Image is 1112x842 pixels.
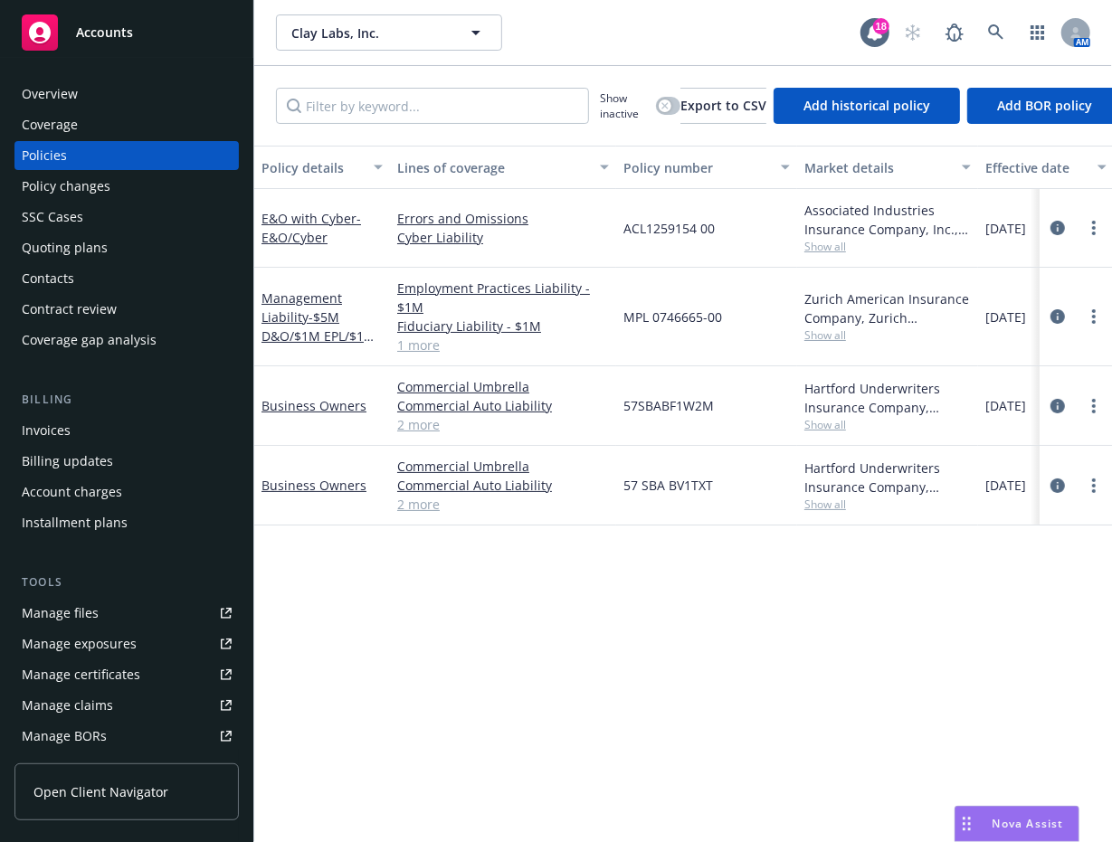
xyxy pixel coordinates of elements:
span: - $5M D&O/$1M EPL/$1M FID [261,308,375,364]
div: Associated Industries Insurance Company, Inc., AmTrust Financial Services, RT Specialty Insurance... [804,201,971,239]
div: Tools [14,573,239,591]
a: Management Liability [261,289,375,364]
span: Show all [804,327,971,343]
span: Show all [804,497,971,512]
a: 2 more [397,495,609,514]
a: Commercial Auto Liability [397,396,609,415]
div: Invoices [22,416,71,445]
button: Add historical policy [774,88,960,124]
button: Market details [797,146,978,189]
a: Contacts [14,264,239,293]
span: Export to CSV [680,97,766,114]
a: Business Owners [261,397,366,414]
span: Add BOR policy [997,97,1092,114]
div: Hartford Underwriters Insurance Company, Hartford Insurance Group [804,379,971,417]
span: Show all [804,239,971,254]
span: Show inactive [600,90,649,121]
div: SSC Cases [22,203,83,232]
a: circleInformation [1047,217,1069,239]
div: Quoting plans [22,233,108,262]
div: Overview [22,80,78,109]
span: [DATE] [985,396,1026,415]
a: more [1083,475,1105,497]
span: 57 SBA BV1TXT [623,476,713,495]
div: Coverage [22,110,78,139]
span: Add historical policy [803,97,930,114]
a: Billing updates [14,447,239,476]
div: Market details [804,158,951,177]
div: Policy changes [22,172,110,201]
div: Billing updates [22,447,113,476]
div: Coverage gap analysis [22,326,157,355]
a: Accounts [14,7,239,58]
span: 57SBABF1W2M [623,396,714,415]
a: Errors and Omissions [397,209,609,228]
a: more [1083,395,1105,417]
a: circleInformation [1047,475,1069,497]
div: Zurich American Insurance Company, Zurich Insurance Group, CRC Group [804,289,971,327]
span: Show all [804,417,971,432]
div: Contract review [22,295,117,324]
a: Report a Bug [936,14,973,51]
span: [DATE] [985,307,1026,326]
span: Nova Assist [993,816,1064,831]
a: Manage files [14,599,239,628]
div: Manage certificates [22,660,140,689]
a: Coverage [14,110,239,139]
a: Search [978,14,1014,51]
div: Manage exposures [22,629,137,658]
a: Policy changes [14,172,239,201]
a: 2 more [397,415,609,434]
a: Overview [14,80,239,109]
div: Lines of coverage [397,158,589,177]
div: Drag to move [955,807,978,841]
a: SSC Cases [14,203,239,232]
a: Invoices [14,416,239,445]
a: Manage certificates [14,660,239,689]
div: Manage files [22,599,99,628]
a: Business Owners [261,477,366,494]
button: Clay Labs, Inc. [276,14,502,51]
span: Open Client Navigator [33,782,168,801]
a: Switch app [1020,14,1056,51]
div: Policy details [261,158,363,177]
a: Manage claims [14,691,239,720]
a: Manage BORs [14,722,239,751]
div: Account charges [22,478,122,506]
button: Policy number [616,146,797,189]
input: Filter by keyword... [276,88,589,124]
a: Cyber Liability [397,228,609,247]
a: more [1083,217,1105,239]
a: 1 more [397,336,609,355]
a: Manage exposures [14,629,239,658]
a: Start snowing [895,14,931,51]
div: Effective date [985,158,1087,177]
div: Manage BORs [22,722,107,751]
a: Quoting plans [14,233,239,262]
div: Hartford Underwriters Insurance Company, Hartford Insurance Group [804,459,971,497]
a: Commercial Umbrella [397,457,609,476]
span: MPL 0746665-00 [623,307,722,326]
a: Fiduciary Liability - $1M [397,317,609,336]
a: circleInformation [1047,395,1069,417]
a: Account charges [14,478,239,506]
div: Policy number [623,158,770,177]
a: Commercial Auto Liability [397,476,609,495]
a: E&O with Cyber [261,210,361,246]
div: 18 [873,18,889,34]
span: Clay Labs, Inc. [291,24,448,43]
button: Lines of coverage [390,146,616,189]
a: Policies [14,141,239,170]
span: [DATE] [985,476,1026,495]
div: Installment plans [22,508,128,537]
button: Export to CSV [680,88,766,124]
div: Policies [22,141,67,170]
button: Policy details [254,146,390,189]
a: more [1083,306,1105,327]
button: Nova Assist [955,806,1079,842]
span: [DATE] [985,219,1026,238]
div: Contacts [22,264,74,293]
a: Coverage gap analysis [14,326,239,355]
div: Manage claims [22,691,113,720]
a: Installment plans [14,508,239,537]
